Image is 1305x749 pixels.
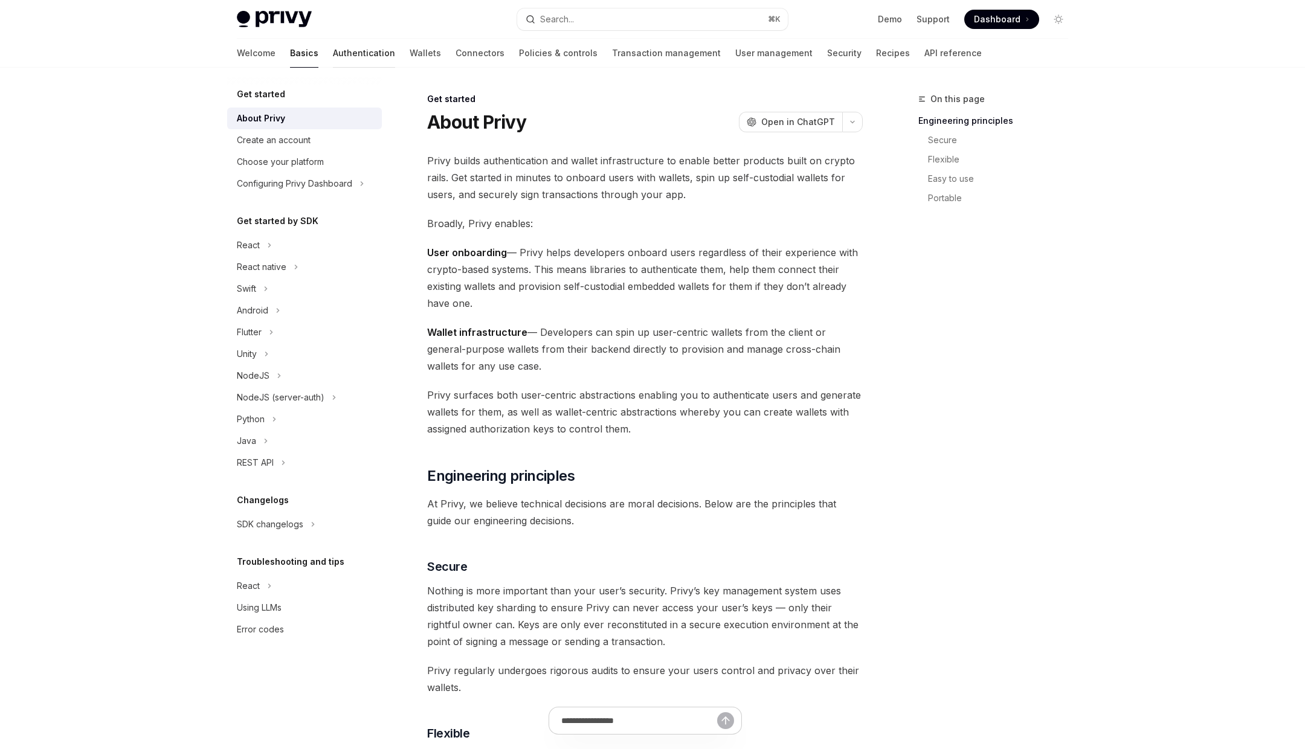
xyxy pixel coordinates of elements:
h1: About Privy [427,111,526,133]
img: light logo [237,11,312,28]
div: Android [237,303,268,318]
button: Search...⌘K [517,8,788,30]
strong: Wallet infrastructure [427,326,527,338]
a: Transaction management [612,39,721,68]
div: Choose your platform [237,155,324,169]
span: Privy surfaces both user-centric abstractions enabling you to authenticate users and generate wal... [427,387,863,437]
span: ⌘ K [768,14,781,24]
span: Engineering principles [427,466,575,486]
div: SDK changelogs [237,517,303,532]
div: Flutter [237,325,262,339]
button: Java [227,430,382,452]
div: REST API [237,455,274,470]
a: Dashboard [964,10,1039,29]
span: At Privy, we believe technical decisions are moral decisions. Below are the principles that guide... [427,495,863,529]
button: React native [227,256,382,278]
button: Unity [227,343,382,365]
span: — Privy helps developers onboard users regardless of their experience with crypto-based systems. ... [427,244,863,312]
button: Toggle dark mode [1049,10,1068,29]
button: Configuring Privy Dashboard [227,173,382,194]
a: API reference [924,39,982,68]
span: Broadly, Privy enables: [427,215,863,232]
h5: Get started by SDK [237,214,318,228]
span: Privy builds authentication and wallet infrastructure to enable better products built on crypto r... [427,152,863,203]
div: Create an account [237,133,311,147]
button: NodeJS [227,365,382,387]
div: Java [237,434,256,448]
a: Flexible [918,150,1078,169]
h5: Get started [237,87,285,101]
div: React [237,238,260,252]
a: Connectors [456,39,504,68]
a: Engineering principles [918,111,1078,130]
div: Python [237,412,265,426]
strong: User onboarding [427,246,507,259]
div: Unity [237,347,257,361]
a: Welcome [237,39,275,68]
button: React [227,234,382,256]
button: Open in ChatGPT [739,112,842,132]
button: React [227,575,382,597]
div: NodeJS (server-auth) [237,390,324,405]
button: NodeJS (server-auth) [227,387,382,408]
div: Error codes [237,622,284,637]
span: Dashboard [974,13,1020,25]
a: Authentication [333,39,395,68]
div: Swift [237,281,256,296]
h5: Changelogs [237,493,289,507]
a: Choose your platform [227,151,382,173]
button: Android [227,300,382,321]
button: Flutter [227,321,382,343]
button: Python [227,408,382,430]
button: REST API [227,452,382,474]
span: Privy regularly undergoes rigorous audits to ensure your users control and privacy over their wal... [427,662,863,696]
span: — Developers can spin up user-centric wallets from the client or general-purpose wallets from the... [427,324,863,374]
a: Policies & controls [519,39,598,68]
div: Get started [427,93,863,105]
a: User management [735,39,813,68]
button: Send message [717,712,734,729]
a: Recipes [876,39,910,68]
a: Basics [290,39,318,68]
h5: Troubleshooting and tips [237,555,344,569]
a: Security [827,39,862,68]
a: About Privy [227,108,382,129]
a: Easy to use [918,169,1078,188]
span: On this page [930,92,985,106]
div: React native [237,260,286,274]
a: Wallets [410,39,441,68]
a: Error codes [227,619,382,640]
a: Using LLMs [227,597,382,619]
div: Configuring Privy Dashboard [237,176,352,191]
div: About Privy [237,111,285,126]
a: Portable [918,188,1078,208]
span: Secure [427,558,467,575]
a: Support [917,13,950,25]
button: SDK changelogs [227,513,382,535]
div: NodeJS [237,368,269,383]
span: Nothing is more important than your user’s security. Privy’s key management system uses distribut... [427,582,863,650]
div: Using LLMs [237,600,282,615]
div: React [237,579,260,593]
a: Secure [918,130,1078,150]
a: Demo [878,13,902,25]
a: Create an account [227,129,382,151]
button: Swift [227,278,382,300]
span: Open in ChatGPT [761,116,835,128]
div: Search... [540,12,574,27]
input: Ask a question... [561,707,717,734]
